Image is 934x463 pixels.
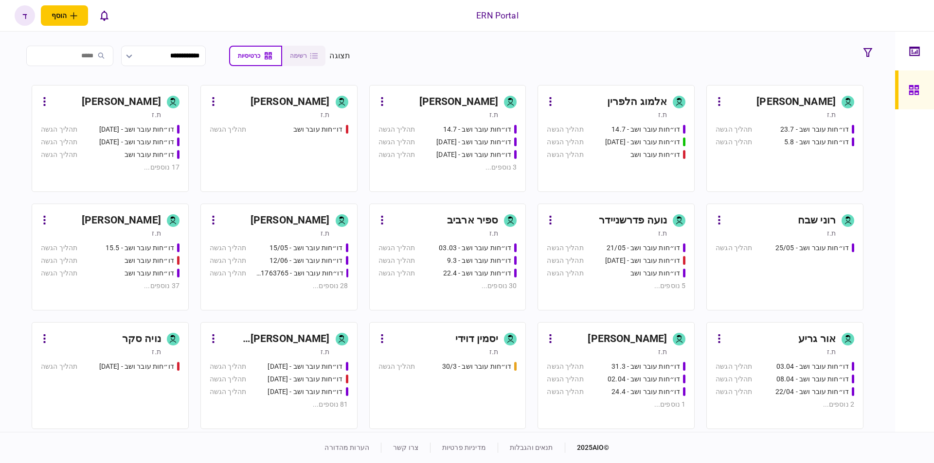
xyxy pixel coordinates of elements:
[547,361,583,372] div: תהליך הגשה
[229,46,282,66] button: כרטיסיות
[611,387,680,397] div: דו״חות עובר ושב - 24.4
[776,361,849,372] div: דו״חות עובר ושב - 03.04
[443,124,512,135] div: דו״חות עובר ושב - 14.7
[436,137,511,147] div: דו״חות עובר ושב - 23.7.25
[756,94,836,110] div: [PERSON_NAME]
[256,268,343,278] div: דו״חות עובר ושב - 511763765 18/06
[489,228,498,238] div: ת.ז
[32,204,189,310] a: [PERSON_NAME]ת.זדו״חות עובר ושב - 15.5תהליך הגשהדו״חות עובר ושבתהליך הגשהדו״חות עובר ושבתהליך הגש...
[442,361,512,372] div: דו״חות עובר ושב - 30/3
[547,374,583,384] div: תהליך הגשה
[419,94,499,110] div: [PERSON_NAME]
[210,256,246,266] div: תהליך הגשה
[447,256,512,266] div: דו״חות עובר ושב - 9.3
[547,243,583,253] div: תהליך הגשה
[378,162,517,172] div: 3 נוספים ...
[152,228,161,238] div: ת.ז
[436,150,511,160] div: דו״חות עובר ושב - 24.7.25
[329,50,350,62] div: תצוגה
[41,256,77,266] div: תהליך הגשה
[780,124,849,135] div: דו״חות עובר ושב - 23.7
[547,124,583,135] div: תהליך הגשה
[565,443,610,453] div: © 2025 AIO
[210,399,348,410] div: 81 נוספים ...
[369,85,526,192] a: [PERSON_NAME]ת.זדו״חות עובר ושב - 14.7תהליך הגשהדו״חות עובר ושב - 23.7.25תהליך הגשהדו״חות עובר וש...
[106,243,174,253] div: דו״חות עובר ושב - 15.5
[658,347,667,357] div: ת.ז
[547,256,583,266] div: תהליך הגשה
[827,228,836,238] div: ת.ז
[447,213,498,228] div: ספיר ארביב
[210,361,246,372] div: תהליך הגשה
[776,374,849,384] div: דו״חות עובר ושב - 08.04
[599,213,667,228] div: נועה פדרשניידר
[369,322,526,429] a: יסמין דוידית.זדו״חות עובר ושב - 30/3תהליך הגשה
[443,268,512,278] div: דו״חות עובר ושב - 22.4
[251,94,330,110] div: [PERSON_NAME]
[99,124,174,135] div: דו״חות עובר ושב - 25.06.25
[605,256,680,266] div: דו״חות עובר ושב - 03/06/25
[775,243,849,253] div: דו״חות עובר ושב - 25/05
[547,387,583,397] div: תהליך הגשה
[321,347,329,357] div: ת.ז
[716,399,854,410] div: 2 נוספים ...
[324,444,369,451] a: הערות מהדורה
[321,228,329,238] div: ת.ז
[210,387,246,397] div: תהליך הגשה
[378,281,517,291] div: 30 נוספים ...
[798,331,836,347] div: אור גריע
[547,150,583,160] div: תהליך הגשה
[706,85,863,192] a: [PERSON_NAME]ת.זדו״חות עובר ושב - 23.7תהליך הגשהדו״חות עובר ושב - 5.8תהליך הגשה
[538,85,695,192] a: אלמוג הלפריןת.זדו״חות עובר ושב - 14.7תהליך הגשהדו״חות עובר ושב - 15.07.25תהליך הגשהדו״חות עובר וש...
[15,5,35,26] div: ד
[41,124,77,135] div: תהליך הגשה
[630,268,680,278] div: דו״חות עובר ושב
[716,243,752,253] div: תהליך הגשה
[210,243,246,253] div: תהליך הגשה
[538,204,695,310] a: נועה פדרשניידרת.זדו״חות עובר ושב - 21/05תהליך הגשהדו״חות עובר ושב - 03/06/25תהליך הגשהדו״חות עובר...
[41,243,77,253] div: תהליך הגשה
[476,9,518,22] div: ERN Portal
[125,268,174,278] div: דו״חות עובר ושב
[716,387,752,397] div: תהליך הגשה
[290,52,307,59] span: רשימה
[775,387,849,397] div: דו״חות עובר ושב - 22/04
[82,94,161,110] div: [PERSON_NAME]
[784,137,849,147] div: דו״חות עובר ושב - 5.8
[611,361,680,372] div: דו״חות עובר ושב - 31.3
[378,243,415,253] div: תהליך הגשה
[41,137,77,147] div: תהליך הגשה
[99,361,174,372] div: דו״חות עובר ושב - 19.03.2025
[32,85,189,192] a: [PERSON_NAME]ת.זדו״חות עובר ושב - 25.06.25תהליך הגשהדו״חות עובר ושב - 26.06.25תהליך הגשהדו״חות עו...
[378,268,415,278] div: תהליך הגשה
[41,268,77,278] div: תהליך הגשה
[455,331,498,347] div: יסמין דוידי
[706,322,863,429] a: אור גריעת.זדו״חות עובר ושב - 03.04תהליך הגשהדו״חות עובר ושב - 08.04תהליך הגשהדו״חות עובר ושב - 22...
[41,5,88,26] button: פתח תפריט להוספת לקוח
[538,322,695,429] a: [PERSON_NAME]ת.זדו״חות עובר ושב - 31.3תהליך הגשהדו״חות עובר ושב - 02.04תהליך הגשהדו״חות עובר ושב ...
[827,110,836,120] div: ת.ז
[282,46,325,66] button: רשימה
[41,361,77,372] div: תהליך הגשה
[547,281,685,291] div: 5 נוספים ...
[41,281,180,291] div: 37 נוספים ...
[41,162,180,172] div: 17 נוספים ...
[82,213,161,228] div: [PERSON_NAME]
[268,374,342,384] div: דו״חות עובר ושב - 19.3.25
[393,444,418,451] a: צרו קשר
[378,150,415,160] div: תהליך הגשה
[210,268,246,278] div: תהליך הגשה
[605,137,680,147] div: דו״חות עובר ושב - 15.07.25
[716,124,752,135] div: תהליך הגשה
[547,399,685,410] div: 1 נוספים ...
[706,204,863,310] a: רוני שבחת.זדו״חות עובר ושב - 25/05תהליך הגשה
[716,374,752,384] div: תהליך הגשה
[489,347,498,357] div: ת.ז
[152,347,161,357] div: ת.ז
[268,361,342,372] div: דו״חות עובר ושב - 19/03/2025
[238,52,260,59] span: כרטיסיות
[293,124,343,135] div: דו״חות עובר ושב
[439,243,511,253] div: דו״חות עובר ושב - 03.03
[210,124,246,135] div: תהליך הגשה
[658,228,667,238] div: ת.ז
